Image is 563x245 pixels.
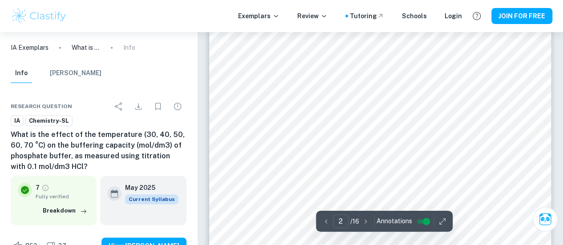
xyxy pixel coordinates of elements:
button: [PERSON_NAME] [50,64,101,83]
span: Current Syllabus [125,194,178,204]
p: Exemplars [238,11,279,21]
span: Chemistry-SL [26,116,72,125]
span: IA [11,116,23,125]
span: Annotations [377,217,412,226]
a: Grade fully verified [41,184,49,192]
button: Breakdown [41,204,89,217]
p: Review [297,11,328,21]
span: Fully verified [36,193,89,201]
p: Info [123,43,135,52]
a: Tutoring [350,11,384,21]
span: Research question [11,102,72,110]
button: Ask Clai [533,207,558,232]
a: Schools [402,11,427,21]
img: Clastify logo [11,7,67,25]
h6: What is the effect of the temperature (30, 40, 50, 60, 70 °C) on the buffering capacity (mol/dm3)... [11,129,186,172]
p: / 16 [350,217,359,226]
div: Download [130,97,147,115]
a: IA Exemplars [11,43,49,52]
a: Chemistry-SL [25,115,73,126]
div: Bookmark [149,97,167,115]
p: 7 [36,183,40,193]
a: Login [445,11,462,21]
a: IA [11,115,24,126]
button: JOIN FOR FREE [491,8,552,24]
div: Share [110,97,128,115]
div: Report issue [169,97,186,115]
div: This exemplar is based on the current syllabus. Feel free to refer to it for inspiration/ideas wh... [125,194,178,204]
button: Help and Feedback [469,8,484,24]
h6: May 2025 [125,183,171,193]
p: What is the effect of the temperature (30, 40, 50, 60, 70 °C) on the buffering capacity (mol/dm3)... [72,43,100,52]
button: Info [11,64,32,83]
